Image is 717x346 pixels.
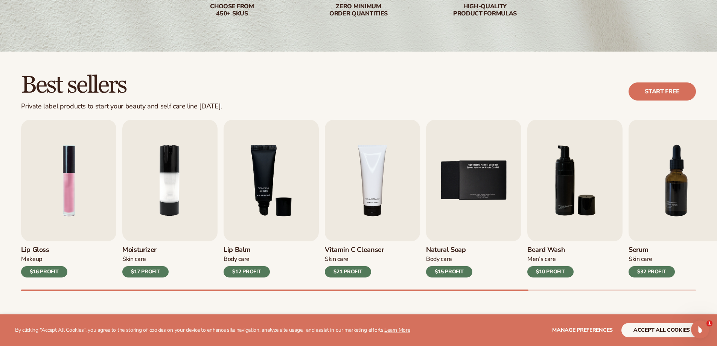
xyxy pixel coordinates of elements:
[224,246,270,254] h3: Lip Balm
[15,327,410,334] p: By clicking "Accept All Cookies", you agree to the storing of cookies on your device to enhance s...
[426,246,472,254] h3: Natural Soap
[21,120,116,277] a: 1 / 9
[184,3,280,17] div: Choose from 450+ Skus
[224,255,270,263] div: Body Care
[706,320,712,326] span: 1
[311,3,407,17] div: Zero minimum order quantities
[122,120,218,277] a: 2 / 9
[552,326,613,334] span: Manage preferences
[384,326,410,334] a: Learn More
[325,266,371,277] div: $21 PROFIT
[629,255,675,263] div: Skin Care
[437,3,533,17] div: High-quality product formulas
[426,255,472,263] div: Body Care
[122,255,169,263] div: Skin Care
[527,120,623,277] a: 6 / 9
[629,246,675,254] h3: Serum
[426,266,472,277] div: $15 PROFIT
[21,73,222,98] h2: Best sellers
[426,120,521,277] a: 5 / 9
[21,266,67,277] div: $16 PROFIT
[122,266,169,277] div: $17 PROFIT
[325,246,384,254] h3: Vitamin C Cleanser
[629,266,675,277] div: $32 PROFIT
[122,246,169,254] h3: Moisturizer
[21,102,222,111] div: Private label products to start your beauty and self care line [DATE].
[325,255,384,263] div: Skin Care
[325,120,420,277] a: 4 / 9
[629,82,696,101] a: Start free
[21,255,67,263] div: Makeup
[621,323,702,337] button: accept all cookies
[552,323,613,337] button: Manage preferences
[527,246,574,254] h3: Beard Wash
[224,266,270,277] div: $12 PROFIT
[527,255,574,263] div: Men’s Care
[527,266,574,277] div: $10 PROFIT
[224,120,319,277] a: 3 / 9
[21,246,67,254] h3: Lip Gloss
[691,320,709,338] iframe: Intercom live chat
